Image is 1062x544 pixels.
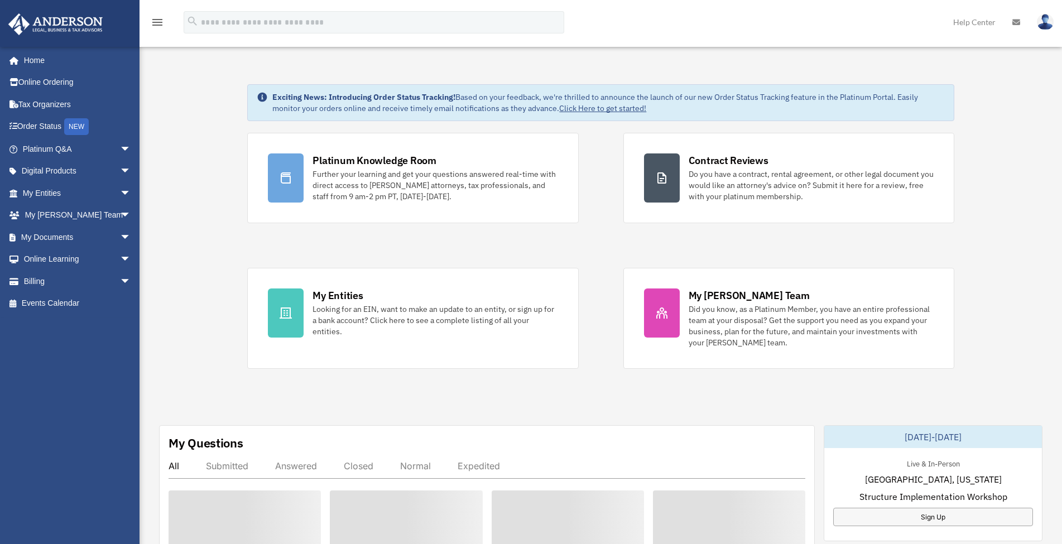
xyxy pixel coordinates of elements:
[8,270,148,292] a: Billingarrow_drop_down
[120,204,142,227] span: arrow_drop_down
[64,118,89,135] div: NEW
[859,490,1007,503] span: Structure Implementation Workshop
[275,460,317,471] div: Answered
[120,138,142,161] span: arrow_drop_down
[313,153,436,167] div: Platinum Knowledge Room
[689,153,768,167] div: Contract Reviews
[559,103,646,113] a: Click Here to get started!
[5,13,106,35] img: Anderson Advisors Platinum Portal
[689,288,810,302] div: My [PERSON_NAME] Team
[272,92,455,102] strong: Exciting News: Introducing Order Status Tracking!
[151,16,164,29] i: menu
[8,138,148,160] a: Platinum Q&Aarrow_drop_down
[8,71,148,94] a: Online Ordering
[833,508,1033,526] a: Sign Up
[8,160,148,182] a: Digital Productsarrow_drop_down
[272,92,944,114] div: Based on your feedback, we're thrilled to announce the launch of our new Order Status Tracking fe...
[313,288,363,302] div: My Entities
[689,169,934,202] div: Do you have a contract, rental agreement, or other legal document you would like an attorney's ad...
[8,248,148,271] a: Online Learningarrow_drop_down
[169,460,179,471] div: All
[247,133,578,223] a: Platinum Knowledge Room Further your learning and get your questions answered real-time with dire...
[8,49,142,71] a: Home
[623,133,954,223] a: Contract Reviews Do you have a contract, rental agreement, or other legal document you would like...
[8,226,148,248] a: My Documentsarrow_drop_down
[8,115,148,138] a: Order StatusNEW
[186,15,199,27] i: search
[120,248,142,271] span: arrow_drop_down
[313,169,558,202] div: Further your learning and get your questions answered real-time with direct access to [PERSON_NAM...
[344,460,373,471] div: Closed
[824,426,1042,448] div: [DATE]-[DATE]
[247,268,578,369] a: My Entities Looking for an EIN, want to make an update to an entity, or sign up for a bank accoun...
[400,460,431,471] div: Normal
[1037,14,1054,30] img: User Pic
[120,226,142,249] span: arrow_drop_down
[169,435,243,451] div: My Questions
[206,460,248,471] div: Submitted
[865,473,1002,486] span: [GEOGRAPHIC_DATA], [US_STATE]
[120,270,142,293] span: arrow_drop_down
[120,160,142,183] span: arrow_drop_down
[120,182,142,205] span: arrow_drop_down
[151,20,164,29] a: menu
[8,292,148,315] a: Events Calendar
[8,204,148,227] a: My [PERSON_NAME] Teamarrow_drop_down
[689,304,934,348] div: Did you know, as a Platinum Member, you have an entire professional team at your disposal? Get th...
[8,182,148,204] a: My Entitiesarrow_drop_down
[898,457,969,469] div: Live & In-Person
[458,460,500,471] div: Expedited
[8,93,148,115] a: Tax Organizers
[313,304,558,337] div: Looking for an EIN, want to make an update to an entity, or sign up for a bank account? Click her...
[623,268,954,369] a: My [PERSON_NAME] Team Did you know, as a Platinum Member, you have an entire professional team at...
